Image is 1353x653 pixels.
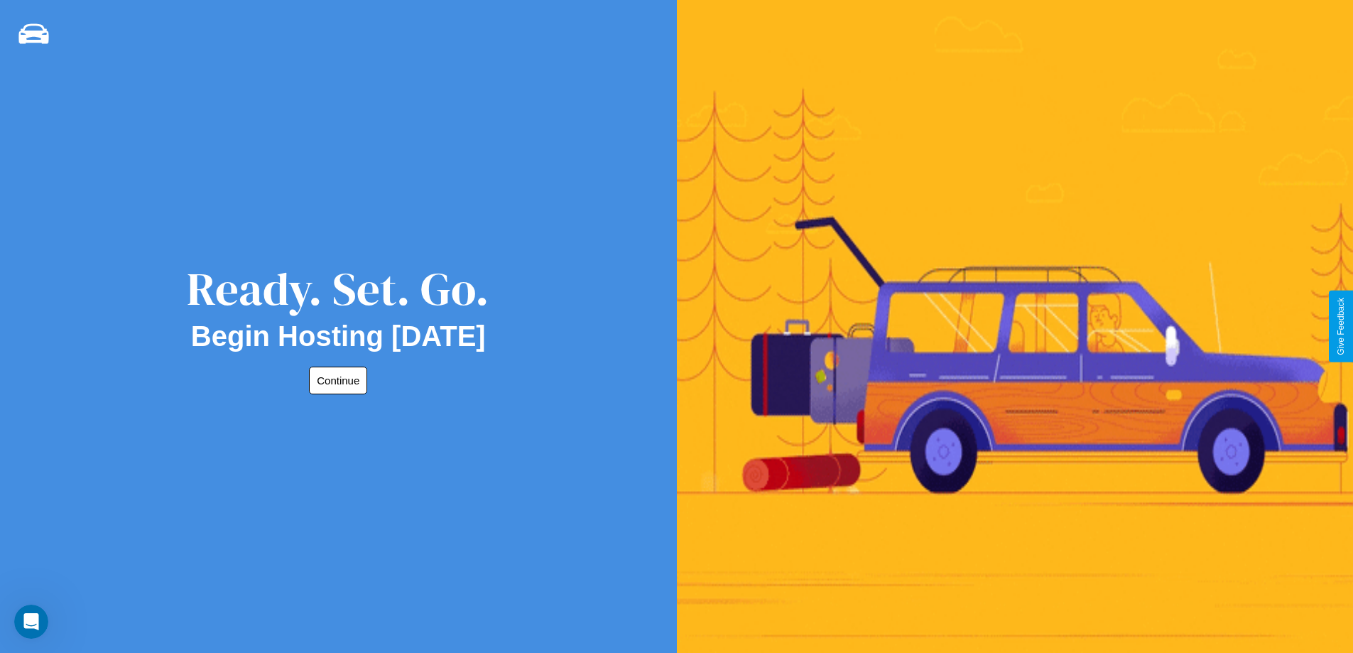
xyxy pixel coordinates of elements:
button: Continue [309,367,367,394]
div: Ready. Set. Go. [187,257,489,320]
div: Give Feedback [1336,298,1346,355]
h2: Begin Hosting [DATE] [191,320,486,352]
iframe: Intercom live chat [14,605,48,639]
